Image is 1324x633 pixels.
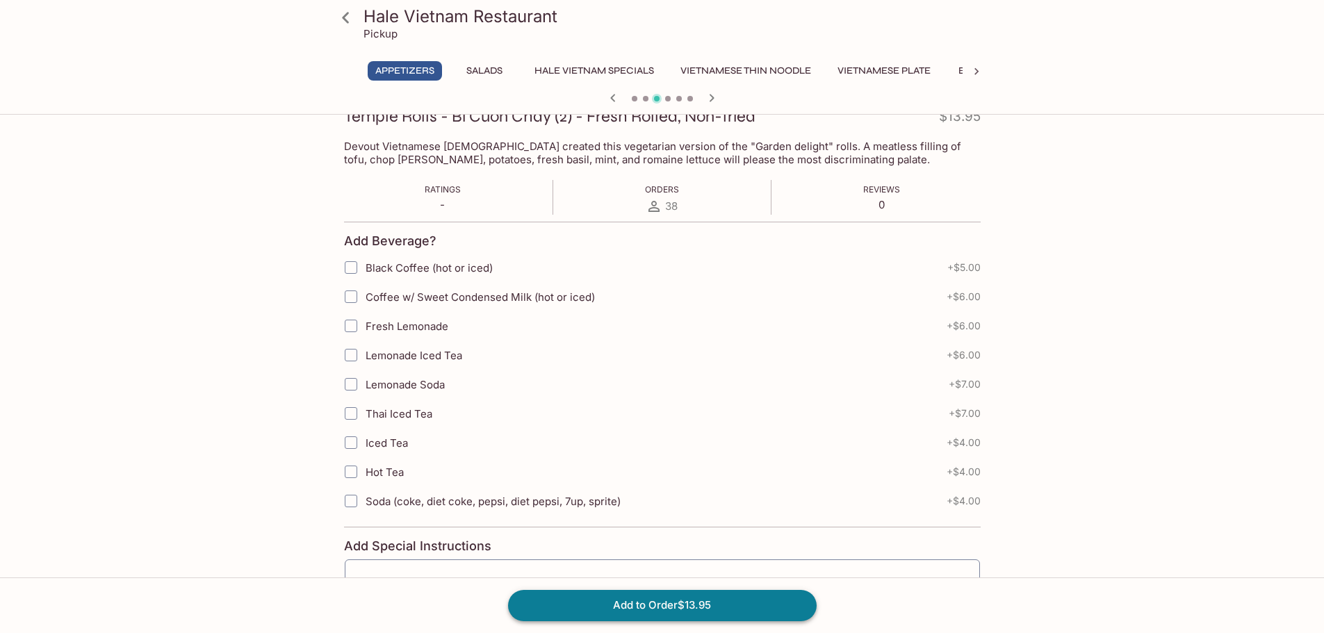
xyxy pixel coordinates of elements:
[366,378,445,391] span: Lemonade Soda
[947,495,981,507] span: + $4.00
[366,261,493,274] span: Black Coffee (hot or iced)
[527,61,662,81] button: Hale Vietnam Specials
[344,539,981,554] h4: Add Special Instructions
[344,106,755,127] h3: Temple Rolls - Bi Cuốn Chay (2) - Fresh Rolled, Non-fried
[366,495,621,508] span: Soda (coke, diet coke, pepsi, diet pepsi, 7up, sprite)
[368,61,442,81] button: Appetizers
[863,184,900,195] span: Reviews
[344,140,981,166] p: Devout Vietnamese [DEMOGRAPHIC_DATA] created this vegetarian version of the "Garden delight" roll...
[363,27,398,40] p: Pickup
[947,262,981,273] span: + $5.00
[366,349,462,362] span: Lemonade Iced Tea
[366,320,448,333] span: Fresh Lemonade
[947,466,981,477] span: + $4.00
[949,61,1012,81] button: Entrees
[366,407,432,420] span: Thai Iced Tea
[863,198,900,211] p: 0
[453,61,516,81] button: Salads
[425,184,461,195] span: Ratings
[830,61,938,81] button: Vietnamese Plate
[508,590,817,620] button: Add to Order$13.95
[947,350,981,361] span: + $6.00
[947,437,981,448] span: + $4.00
[366,436,408,450] span: Iced Tea
[425,198,461,211] p: -
[939,106,981,133] h4: $13.95
[949,379,981,390] span: + $7.00
[673,61,819,81] button: Vietnamese Thin Noodle
[645,184,679,195] span: Orders
[366,290,595,304] span: Coffee w/ Sweet Condensed Milk (hot or iced)
[947,291,981,302] span: + $6.00
[665,199,678,213] span: 38
[366,466,404,479] span: Hot Tea
[949,408,981,419] span: + $7.00
[947,320,981,331] span: + $6.00
[344,233,436,249] h4: Add Beverage?
[363,6,985,27] h3: Hale Vietnam Restaurant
